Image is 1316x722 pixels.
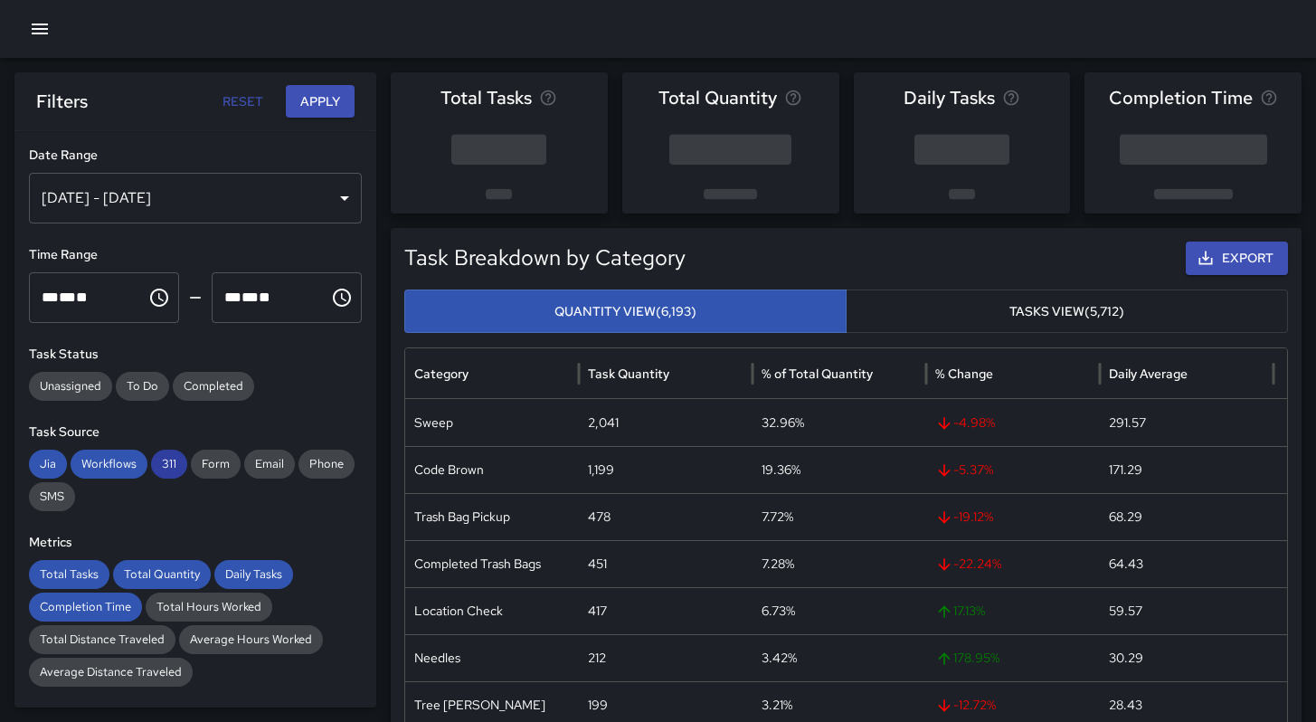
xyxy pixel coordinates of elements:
[71,455,147,473] span: Workflows
[1100,587,1273,634] div: 59.57
[405,493,579,540] div: Trash Bag Pickup
[173,372,254,401] div: Completed
[213,85,271,119] button: Reset
[286,85,355,119] button: Apply
[588,366,669,382] div: Task Quantity
[324,280,360,316] button: Choose time, selected time is 11:59 PM
[29,423,362,442] h6: Task Source
[1100,399,1273,446] div: 291.57
[76,290,88,304] span: Meridiem
[1186,242,1288,275] button: Export
[179,631,323,649] span: Average Hours Worked
[113,565,211,584] span: Total Quantity
[1109,366,1188,382] div: Daily Average
[579,493,753,540] div: 478
[29,663,193,681] span: Average Distance Traveled
[29,625,175,654] div: Total Distance Traveled
[753,540,926,587] div: 7.28%
[29,560,109,589] div: Total Tasks
[1100,446,1273,493] div: 171.29
[753,634,926,681] div: 3.42%
[579,399,753,446] div: 2,041
[1002,89,1020,107] svg: Average number of tasks per day in the selected period, compared to the previous period.
[29,146,362,166] h6: Date Range
[404,243,1065,272] h5: Task Breakdown by Category
[29,488,75,506] span: SMS
[1100,493,1273,540] div: 68.29
[29,482,75,511] div: SMS
[935,541,1091,587] span: -22.24 %
[405,587,579,634] div: Location Check
[579,587,753,634] div: 417
[259,290,270,304] span: Meridiem
[579,634,753,681] div: 212
[29,598,142,616] span: Completion Time
[935,635,1091,681] span: 178.95 %
[179,625,323,654] div: Average Hours Worked
[42,290,59,304] span: Hours
[404,290,847,334] button: Quantity View(6,193)
[753,493,926,540] div: 7.72%
[935,588,1091,634] span: 17.13 %
[113,560,211,589] div: Total Quantity
[405,634,579,681] div: Needles
[414,366,469,382] div: Category
[146,598,272,616] span: Total Hours Worked
[244,455,295,473] span: Email
[784,89,802,107] svg: Total task quantity in the selected period, compared to the previous period.
[753,446,926,493] div: 19.36%
[71,450,147,479] div: Workflows
[405,540,579,587] div: Completed Trash Bags
[29,658,193,687] div: Average Distance Traveled
[173,377,254,395] span: Completed
[116,372,169,401] div: To Do
[904,83,995,112] span: Daily Tasks
[29,372,112,401] div: Unassigned
[244,450,295,479] div: Email
[579,540,753,587] div: 451
[191,450,241,479] div: Form
[1260,89,1278,107] svg: Average time taken to complete tasks in the selected period, compared to the previous period.
[539,89,557,107] svg: Total number of tasks in the selected period, compared to the previous period.
[214,565,293,584] span: Daily Tasks
[405,446,579,493] div: Code Brown
[935,447,1091,493] span: -5.37 %
[1100,540,1273,587] div: 64.43
[298,455,355,473] span: Phone
[214,560,293,589] div: Daily Tasks
[29,565,109,584] span: Total Tasks
[846,290,1288,334] button: Tasks View(5,712)
[29,455,67,473] span: Jia
[753,587,926,634] div: 6.73%
[151,455,187,473] span: 311
[29,631,175,649] span: Total Distance Traveled
[579,446,753,493] div: 1,199
[146,593,272,622] div: Total Hours Worked
[935,400,1091,446] span: -4.98 %
[191,455,241,473] span: Form
[1100,634,1273,681] div: 30.29
[29,450,67,479] div: Jia
[298,450,355,479] div: Phone
[59,290,76,304] span: Minutes
[29,533,362,553] h6: Metrics
[151,450,187,479] div: 311
[753,399,926,446] div: 32.96%
[658,83,777,112] span: Total Quantity
[241,290,259,304] span: Minutes
[29,245,362,265] h6: Time Range
[935,366,993,382] div: % Change
[29,173,362,223] div: [DATE] - [DATE]
[224,290,241,304] span: Hours
[29,593,142,622] div: Completion Time
[1109,83,1253,112] span: Completion Time
[141,280,177,316] button: Choose time, selected time is 12:00 AM
[935,494,1091,540] span: -19.12 %
[405,399,579,446] div: Sweep
[762,366,873,382] div: % of Total Quantity
[440,83,532,112] span: Total Tasks
[36,87,88,116] h6: Filters
[29,377,112,395] span: Unassigned
[116,377,169,395] span: To Do
[29,345,362,365] h6: Task Status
